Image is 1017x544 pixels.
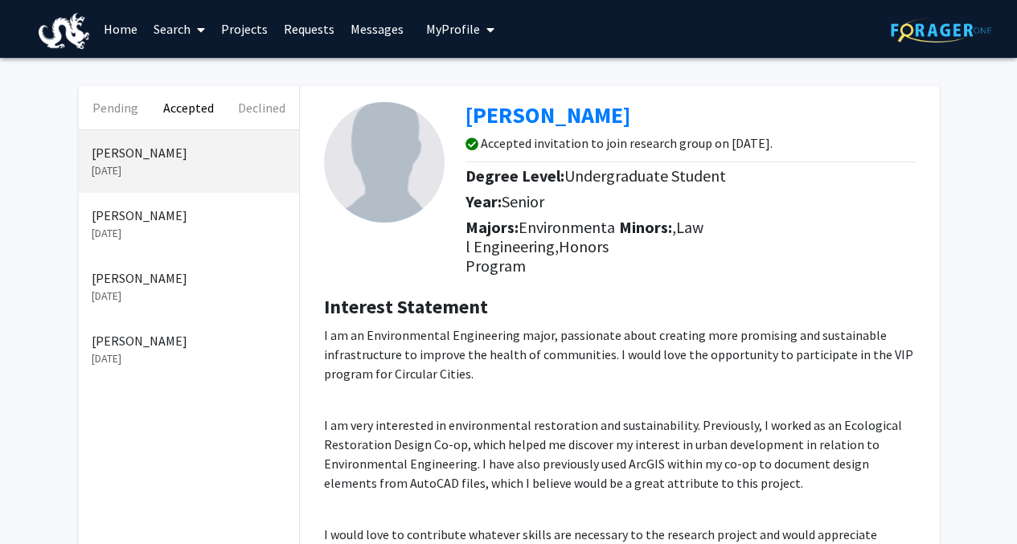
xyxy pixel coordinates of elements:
[465,217,615,256] span: Environmental Engineering,
[79,86,152,129] button: Pending
[213,1,276,57] a: Projects
[92,225,286,242] p: [DATE]
[96,1,146,57] a: Home
[324,102,445,223] img: Profile Picture
[465,100,630,129] b: [PERSON_NAME]
[276,1,342,57] a: Requests
[465,166,564,186] b: Degree Level:
[92,268,286,288] p: [PERSON_NAME]
[92,162,286,179] p: [DATE]
[92,206,286,225] p: [PERSON_NAME]
[465,100,630,129] a: Opens in a new tab
[152,86,225,129] button: Accepted
[324,415,915,493] p: I am very interested in environmental restoration and sustainability. Previously, I worked as an ...
[225,86,298,129] button: Declined
[502,191,544,211] span: Senior
[426,21,480,37] span: My Profile
[564,166,726,186] span: Undergraduate Student
[481,136,773,151] h6: Accepted invitation to join research group on [DATE].
[342,1,412,57] a: Messages
[39,13,90,49] img: Drexel University Logo
[891,18,991,43] img: ForagerOne Logo
[92,331,286,350] p: [PERSON_NAME]
[465,236,609,276] span: Honors Program
[92,350,286,367] p: [DATE]
[619,217,672,237] b: Minors:
[676,217,703,237] span: Law
[324,325,915,383] p: I am an Environmental Engineering major, passionate about creating more promising and sustainable...
[146,1,213,57] a: Search
[92,288,286,305] p: [DATE]
[672,217,676,237] span: ,
[12,472,68,532] iframe: Chat
[465,191,502,211] b: Year:
[92,143,286,162] p: [PERSON_NAME]
[465,217,519,237] b: Majors:
[324,294,488,319] b: Interest Statement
